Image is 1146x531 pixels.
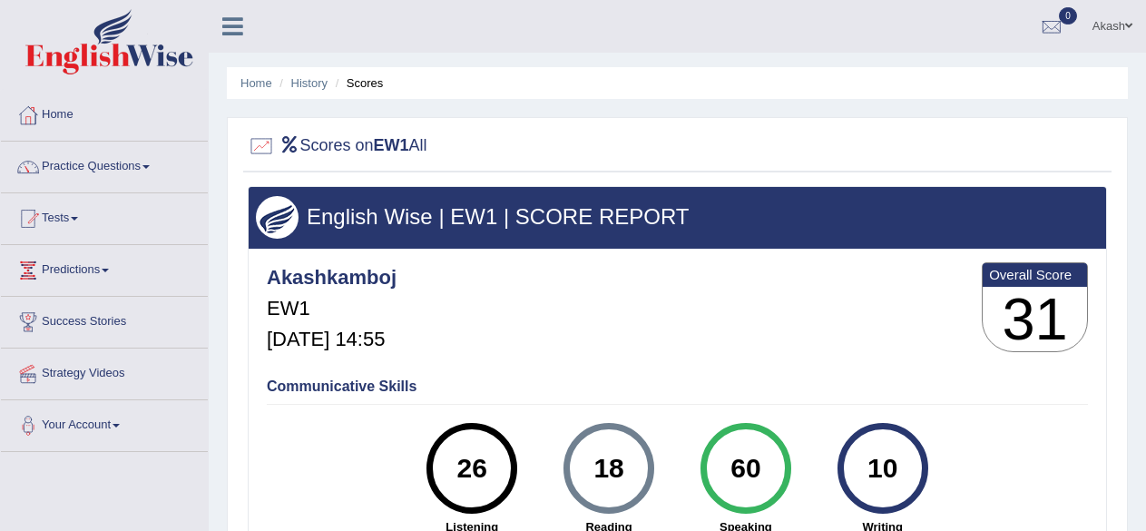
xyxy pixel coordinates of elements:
[256,205,1099,229] h3: English Wise | EW1 | SCORE REPORT
[1,142,208,187] a: Practice Questions
[1059,7,1077,25] span: 0
[1,400,208,446] a: Your Account
[291,76,328,90] a: History
[575,430,642,506] div: 18
[256,196,299,239] img: wings.png
[989,267,1081,282] b: Overall Score
[1,90,208,135] a: Home
[1,245,208,290] a: Predictions
[267,267,397,289] h4: Akashkamboj
[331,74,384,92] li: Scores
[1,297,208,342] a: Success Stories
[1,349,208,394] a: Strategy Videos
[1,193,208,239] a: Tests
[267,329,397,350] h5: [DATE] 14:55
[983,287,1087,352] h3: 31
[374,136,409,154] b: EW1
[267,298,397,320] h5: EW1
[849,430,916,506] div: 10
[248,133,427,160] h2: Scores on All
[439,430,505,506] div: 26
[712,430,779,506] div: 60
[240,76,272,90] a: Home
[267,379,1088,395] h4: Communicative Skills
